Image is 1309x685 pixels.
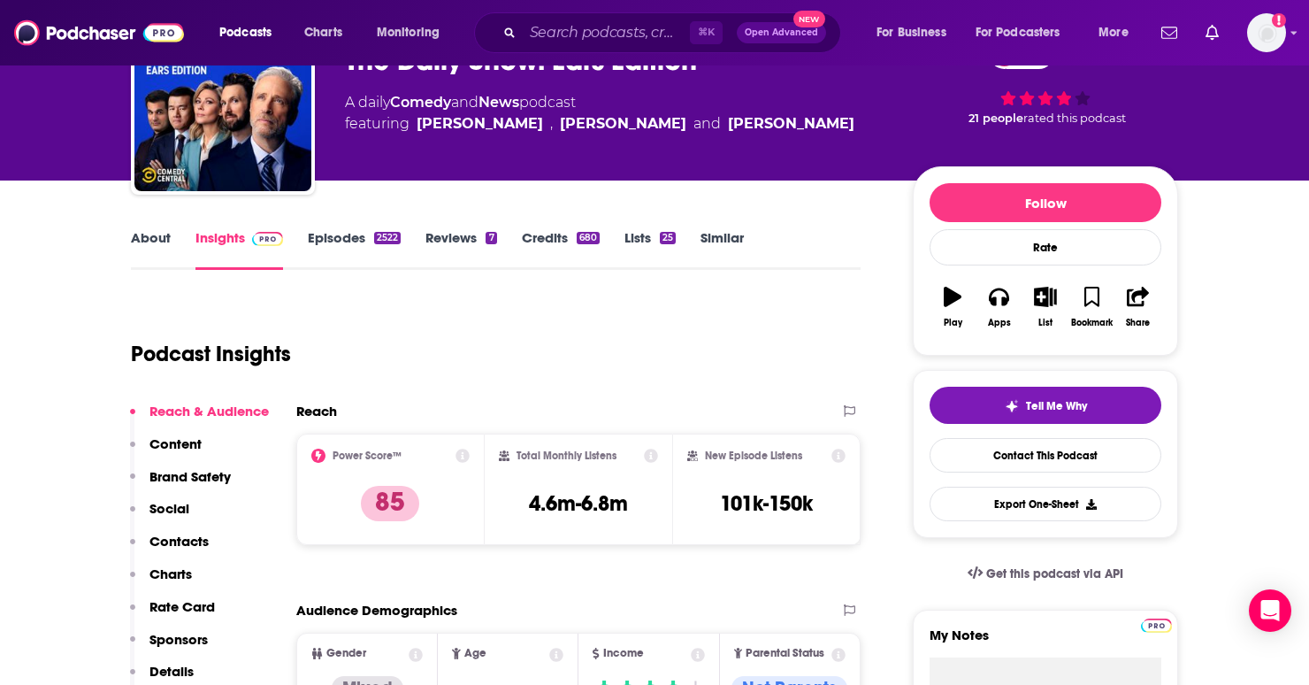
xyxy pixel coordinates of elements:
a: Show notifications dropdown [1198,18,1226,48]
a: Reviews7 [425,229,496,270]
h3: 101k-150k [720,490,813,517]
button: Play [930,275,976,339]
span: rated this podcast [1023,112,1126,125]
svg: Add a profile image [1272,13,1286,27]
a: News [478,94,519,111]
button: Contacts [130,533,209,566]
button: Export One-Sheet [930,487,1161,521]
input: Search podcasts, credits, & more... [523,19,690,47]
span: Logged in as lorenzaingram [1247,13,1286,52]
span: More [1098,20,1129,45]
h2: Reach [296,403,337,419]
div: Bookmark [1071,318,1113,328]
button: Apps [976,275,1022,339]
button: Brand Safety [130,468,231,501]
a: Credits680 [522,229,600,270]
button: Charts [130,566,192,598]
span: Tell Me Why [1026,399,1087,413]
button: Reach & Audience [130,403,269,435]
button: Show profile menu [1247,13,1286,52]
button: Open AdvancedNew [737,22,826,43]
h3: 4.6m-6.8m [529,490,628,517]
button: open menu [864,19,968,47]
a: About [131,229,171,270]
button: open menu [364,19,463,47]
button: Content [130,435,202,468]
div: A daily podcast [345,92,854,135]
img: The Daily Show: Ears Edition [134,14,311,191]
img: tell me why sparkle [1005,399,1019,413]
a: Contact This Podcast [930,438,1161,473]
div: Rate [930,229,1161,266]
a: Episodes2522 [308,229,401,270]
a: Charts [293,19,353,47]
div: Share [1126,318,1150,328]
span: Age [464,648,486,659]
span: For Business [876,20,946,45]
img: Podchaser - Follow, Share and Rate Podcasts [14,16,184,50]
span: Podcasts [219,20,272,45]
span: For Podcasters [976,20,1060,45]
button: open menu [1086,19,1151,47]
span: Income [603,648,644,659]
p: Rate Card [149,598,215,615]
p: Details [149,663,194,680]
button: Share [1115,275,1161,339]
div: List [1038,318,1053,328]
button: Social [130,500,189,533]
p: Reach & Audience [149,403,269,419]
h2: Audience Demographics [296,602,457,619]
button: open menu [964,19,1086,47]
div: [PERSON_NAME] [728,113,854,135]
div: 85 21 peoplerated this podcast [913,27,1178,136]
span: and [693,113,721,135]
div: 680 [577,232,600,244]
span: featuring [345,113,854,135]
h2: New Episode Listens [705,450,802,462]
button: Rate Card [130,598,215,631]
p: Charts [149,566,192,582]
img: Podchaser Pro [252,232,283,246]
button: Follow [930,183,1161,222]
img: Podchaser Pro [1141,619,1172,633]
button: tell me why sparkleTell Me Why [930,387,1161,424]
button: Sponsors [130,631,208,664]
div: 7 [486,232,496,244]
span: and [451,94,478,111]
div: [PERSON_NAME] [417,113,543,135]
button: List [1022,275,1068,339]
h2: Total Monthly Listens [517,450,616,462]
span: Charts [304,20,342,45]
div: 2522 [374,232,401,244]
span: , [550,113,553,135]
p: Content [149,435,202,452]
span: Open Advanced [745,28,818,37]
a: Get this podcast via API [953,552,1137,596]
h1: Podcast Insights [131,341,291,367]
div: Open Intercom Messenger [1249,589,1291,632]
a: Pro website [1141,616,1172,633]
a: Similar [700,229,744,270]
span: ⌘ K [690,21,723,44]
a: Lists25 [624,229,676,270]
span: 21 people [968,112,1023,125]
h2: Power Score™ [333,450,402,462]
p: Social [149,500,189,517]
span: Monitoring [377,20,440,45]
a: Comedy [390,94,451,111]
div: 25 [660,232,676,244]
div: Apps [988,318,1011,328]
label: My Notes [930,627,1161,658]
button: open menu [207,19,295,47]
span: Get this podcast via API [986,566,1123,581]
div: Play [944,318,962,328]
span: Gender [326,648,366,659]
button: Bookmark [1068,275,1114,339]
div: Search podcasts, credits, & more... [491,12,858,53]
p: 85 [361,486,419,521]
a: InsightsPodchaser Pro [195,229,283,270]
p: Contacts [149,533,209,550]
p: Brand Safety [149,468,231,485]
